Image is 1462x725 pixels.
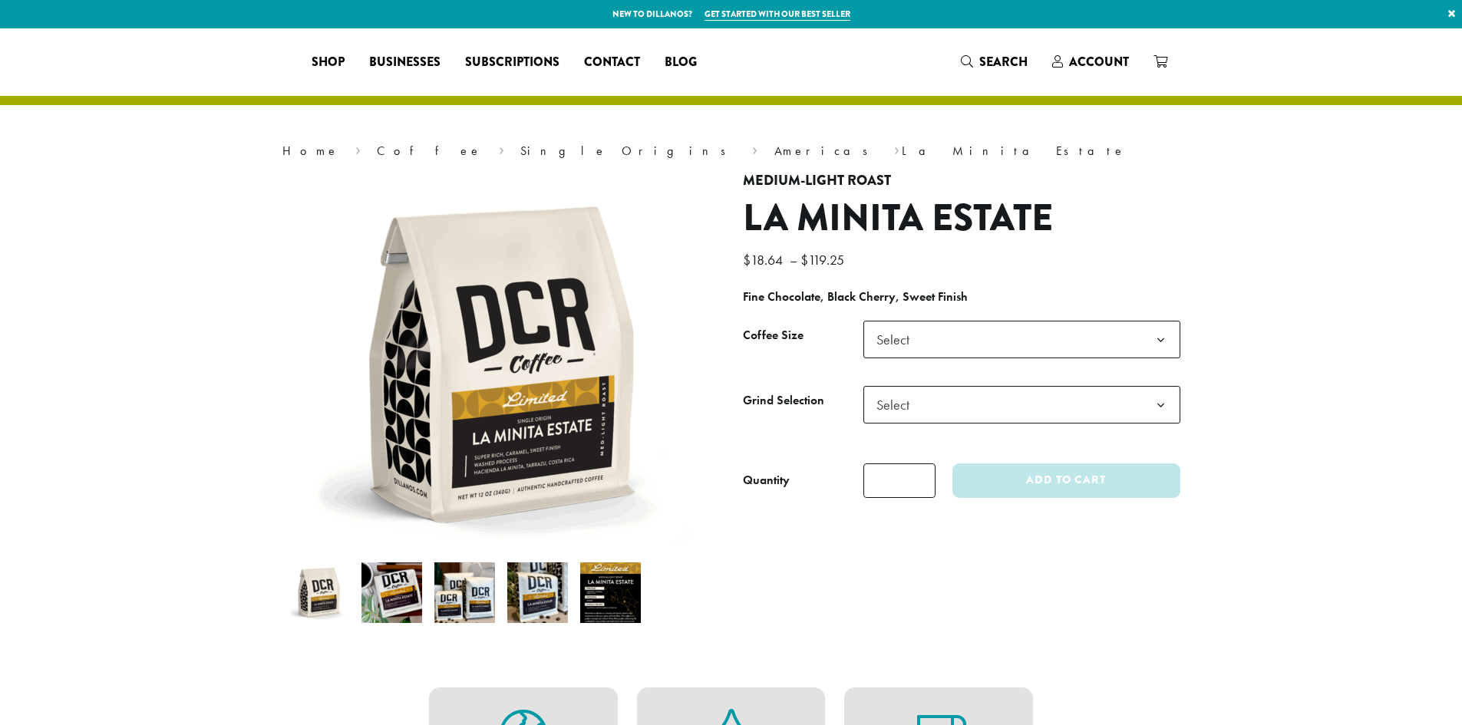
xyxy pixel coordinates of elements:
img: La Minita Estate - Image 4 [507,562,568,623]
img: La Minita Estate [289,562,349,623]
a: Home [282,143,339,159]
h4: Medium-Light Roast [743,173,1180,189]
label: Coffee Size [743,325,863,347]
bdi: 18.64 [743,251,787,269]
span: Businesses [369,53,441,72]
bdi: 119.25 [800,251,848,269]
span: Search [979,53,1028,71]
span: $ [743,251,751,269]
a: Search [949,49,1040,74]
span: › [355,137,361,160]
span: Select [863,386,1180,423]
a: Shop [299,50,357,74]
h1: La Minita Estate [743,196,1180,241]
span: Select [870,325,925,354]
label: Grind Selection [743,390,863,412]
a: Americas [774,143,878,159]
b: Fine Chocolate, Black Cherry, Sweet Finish [743,288,968,305]
img: La Minita Estate - Image 2 [361,562,422,623]
span: Subscriptions [465,53,559,72]
input: Product quantity [863,463,936,498]
img: La Minita Estate - Image 3 [434,562,495,623]
img: La Minita Estate - Image 5 [580,562,641,623]
span: Shop [312,53,345,72]
nav: Breadcrumb [282,142,1180,160]
span: $ [800,251,808,269]
span: › [499,137,504,160]
div: Quantity [743,471,790,489]
span: Select [863,321,1180,358]
span: Account [1069,53,1129,71]
a: Single Origins [520,143,736,159]
a: Get started with our best seller [705,8,850,21]
img: La Minita Estate [309,173,693,556]
span: Contact [584,53,640,72]
span: › [752,137,757,160]
a: Coffee [377,143,482,159]
span: Blog [665,53,697,72]
span: › [894,137,899,160]
span: – [790,251,797,269]
button: Add to cart [952,463,1180,498]
span: Select [870,390,925,420]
